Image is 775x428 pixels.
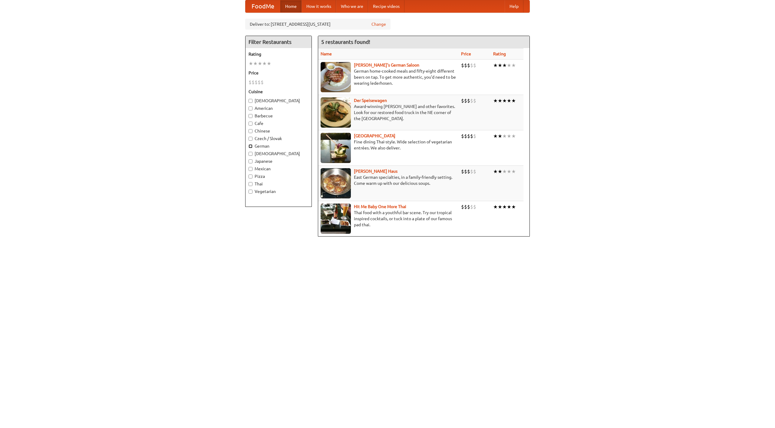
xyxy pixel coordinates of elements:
label: Vegetarian [249,188,308,194]
li: ★ [249,60,253,67]
a: Help [505,0,523,12]
li: $ [473,62,476,69]
p: German home-cooked meals and fifty-eight different beers on tap. To get more authentic, you'd nee... [321,68,456,86]
li: ★ [262,60,267,67]
li: $ [461,62,464,69]
label: Mexican [249,166,308,172]
div: Deliver to: [STREET_ADDRESS][US_STATE] [245,19,391,30]
li: $ [255,79,258,86]
a: Rating [493,51,506,56]
label: Cafe [249,120,308,126]
p: Award-winning [PERSON_NAME] and other favorites. Look for our restored food truck in the NE corne... [321,103,456,122]
li: ★ [502,97,507,104]
li: $ [461,133,464,139]
b: [PERSON_NAME]'s German Saloon [354,63,419,67]
li: $ [464,133,467,139]
li: $ [470,97,473,104]
img: satay.jpg [321,133,351,163]
p: Fine dining Thai-style. Wide selection of vegetarian entrées. We also deliver. [321,139,456,151]
label: [DEMOGRAPHIC_DATA] [249,151,308,157]
a: [GEOGRAPHIC_DATA] [354,133,395,138]
h5: Price [249,70,308,76]
li: ★ [511,168,516,175]
li: ★ [502,204,507,210]
input: Mexican [249,167,252,171]
label: Barbecue [249,113,308,119]
a: Change [371,21,386,27]
li: ★ [507,97,511,104]
p: East German specialties, in a family-friendly setting. Come warm up with our delicious soups. [321,174,456,186]
input: Thai [249,182,252,186]
img: speisewagen.jpg [321,97,351,128]
li: $ [464,97,467,104]
li: $ [473,204,476,210]
li: $ [461,168,464,175]
li: ★ [511,204,516,210]
a: How it works [302,0,336,12]
li: $ [258,79,261,86]
h4: Filter Restaurants [246,36,312,48]
img: kohlhaus.jpg [321,168,351,198]
a: Who we are [336,0,368,12]
a: Hit Me Baby One More Thai [354,204,406,209]
h5: Cuisine [249,89,308,95]
li: $ [464,168,467,175]
label: [DEMOGRAPHIC_DATA] [249,98,308,104]
li: $ [473,133,476,139]
li: ★ [502,133,507,139]
li: ★ [511,133,516,139]
li: ★ [493,204,498,210]
li: $ [461,204,464,210]
li: $ [249,79,252,86]
input: German [249,144,252,148]
li: $ [252,79,255,86]
li: ★ [502,62,507,69]
li: $ [464,204,467,210]
li: ★ [511,62,516,69]
input: Chinese [249,129,252,133]
li: ★ [498,133,502,139]
li: ★ [498,62,502,69]
a: Home [280,0,302,12]
li: $ [261,79,264,86]
li: ★ [507,62,511,69]
li: ★ [507,133,511,139]
input: [DEMOGRAPHIC_DATA] [249,152,252,156]
li: ★ [502,168,507,175]
li: $ [467,204,470,210]
li: ★ [507,204,511,210]
ng-pluralize: 5 restaurants found! [321,39,370,45]
li: $ [461,97,464,104]
li: $ [464,62,467,69]
li: ★ [498,168,502,175]
li: ★ [493,133,498,139]
li: ★ [493,97,498,104]
label: Pizza [249,173,308,179]
li: $ [467,133,470,139]
li: ★ [498,97,502,104]
li: $ [470,133,473,139]
label: Czech / Slovak [249,136,308,142]
label: German [249,143,308,149]
li: ★ [258,60,262,67]
a: FoodMe [246,0,280,12]
li: ★ [253,60,258,67]
label: Thai [249,181,308,187]
label: Chinese [249,128,308,134]
a: [PERSON_NAME] Haus [354,169,397,174]
li: $ [473,97,476,104]
a: Price [461,51,471,56]
img: babythai.jpg [321,204,351,234]
li: ★ [493,62,498,69]
li: $ [467,62,470,69]
a: Der Speisewagen [354,98,387,103]
img: esthers.jpg [321,62,351,92]
input: Vegetarian [249,190,252,194]
li: $ [470,62,473,69]
li: $ [467,168,470,175]
input: Cafe [249,122,252,126]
